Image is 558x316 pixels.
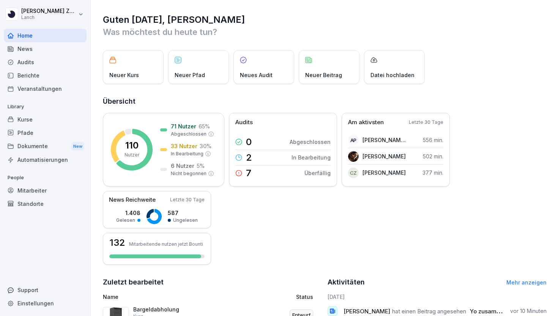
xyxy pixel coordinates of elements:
p: vor 10 Minuten [510,307,547,315]
p: 6 Nutzer [171,162,194,170]
p: Bargeldabholung [133,306,209,313]
p: Nicht begonnen [171,170,206,177]
div: Support [4,283,87,297]
span: [PERSON_NAME] [344,308,390,315]
p: 30 % [200,142,211,150]
a: Audits [4,55,87,69]
p: 7 [246,169,251,178]
a: News [4,42,87,55]
p: [PERSON_NAME] Zahn [21,8,77,14]
p: Neues Audit [240,71,273,79]
a: Veranstaltungen [4,82,87,95]
h2: Übersicht [103,96,547,107]
p: Lanch [21,15,77,20]
p: Abgeschlossen [171,131,206,137]
p: Am aktivsten [348,118,384,127]
p: News Reichweite [109,196,156,204]
p: 556 min. [423,136,443,144]
h2: Zuletzt bearbeitet [103,277,322,288]
p: [PERSON_NAME] [363,152,406,160]
p: 587 [168,209,198,217]
p: Letzte 30 Tage [170,196,205,203]
a: Mehr anzeigen [506,279,547,286]
p: In Bearbeitung [171,150,203,157]
a: Mitarbeiter [4,184,87,197]
p: 2 [246,153,252,162]
p: 377 min. [422,169,443,177]
p: In Bearbeitung [292,153,331,161]
p: Datei hochladen [370,71,415,79]
h6: [DATE] [328,293,547,301]
div: New [71,142,84,151]
p: 65 % [199,122,210,130]
a: DokumenteNew [4,139,87,153]
p: Neuer Kurs [109,71,139,79]
div: AP [348,135,359,145]
p: 0 [246,137,252,147]
p: Audits [235,118,253,127]
p: Neuer Pfad [175,71,205,79]
p: 71 Nutzer [171,122,196,130]
p: 33 Nutzer [171,142,197,150]
p: Library [4,101,87,113]
p: Gelesen [116,217,135,224]
p: Mitarbeitende nutzen jetzt Bounti [129,241,203,247]
p: Status [296,293,313,301]
h2: Aktivitäten [328,277,365,288]
h3: 132 [109,238,125,247]
p: Neuer Beitrag [305,71,342,79]
a: Home [4,29,87,42]
p: 5 % [197,162,205,170]
p: Nutzer [125,152,139,158]
p: Name [103,293,237,301]
a: Kurse [4,113,87,126]
p: People [4,172,87,184]
a: Standorte [4,197,87,210]
h1: Guten [DATE], [PERSON_NAME] [103,14,547,26]
p: 502 min. [423,152,443,160]
p: [PERSON_NAME] [363,169,406,177]
a: Berichte [4,69,87,82]
span: hat einen Beitrag angesehen [392,308,466,315]
div: CZ [348,167,359,178]
div: Dokumente [4,139,87,153]
p: [PERSON_NAME] [PERSON_NAME] [363,136,406,144]
p: 110 [125,141,139,150]
a: Pfade [4,126,87,139]
p: Abgeschlossen [290,138,331,146]
img: lbqg5rbd359cn7pzouma6c8b.png [348,151,359,162]
p: Was möchtest du heute tun? [103,26,547,38]
a: Automatisierungen [4,153,87,166]
p: Überfällig [304,169,331,177]
p: 1.408 [116,209,140,217]
p: Ungelesen [173,217,198,224]
a: Einstellungen [4,297,87,310]
p: Letzte 30 Tage [409,119,443,126]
